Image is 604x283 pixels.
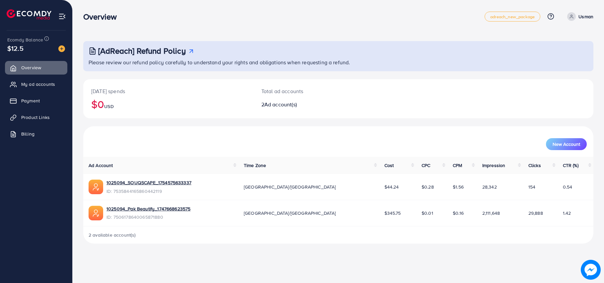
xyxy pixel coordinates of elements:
[7,36,43,43] span: Ecomdy Balance
[485,12,540,22] a: adreach_new_package
[83,12,122,22] h3: Overview
[261,87,373,95] p: Total ad accounts
[98,46,186,56] h3: [AdReach] Refund Policy
[422,184,434,190] span: $0.28
[563,162,578,169] span: CTR (%)
[7,43,24,53] span: $12.5
[490,15,535,19] span: adreach_new_package
[5,61,67,74] a: Overview
[106,179,191,186] a: 1025094_SOUQSCAPE_1754575633337
[89,232,136,238] span: 2 available account(s)
[384,210,401,216] span: $345.75
[244,210,336,216] span: [GEOGRAPHIC_DATA]/[GEOGRAPHIC_DATA]
[563,184,572,190] span: 0.54
[528,210,543,216] span: 29,888
[264,101,297,108] span: Ad account(s)
[482,162,505,169] span: Impression
[422,162,430,169] span: CPC
[106,214,190,220] span: ID: 7506178640065871880
[91,87,245,95] p: [DATE] spends
[106,205,190,212] a: 1025094_Pak Beautify_1747668623575
[453,210,464,216] span: $0.16
[21,97,40,104] span: Payment
[482,184,497,190] span: 28,342
[106,188,191,195] span: ID: 7535844165860442119
[581,260,601,280] img: image
[89,58,589,66] p: Please review our refund policy carefully to understand your rights and obligations when requesti...
[384,184,399,190] span: $44.24
[528,184,535,190] span: 154
[104,103,113,110] span: USD
[91,98,245,110] h2: $0
[546,138,587,150] button: New Account
[58,13,66,20] img: menu
[89,206,103,220] img: ic-ads-acc.e4c84228.svg
[5,94,67,107] a: Payment
[528,162,541,169] span: Clicks
[244,162,266,169] span: Time Zone
[453,162,462,169] span: CPM
[565,12,593,21] a: Usman
[482,210,500,216] span: 2,111,648
[453,184,464,190] span: $1.56
[563,210,571,216] span: 1.42
[7,9,51,20] img: logo
[5,127,67,141] a: Billing
[578,13,593,21] p: Usman
[58,45,65,52] img: image
[21,131,34,137] span: Billing
[89,180,103,194] img: ic-ads-acc.e4c84228.svg
[244,184,336,190] span: [GEOGRAPHIC_DATA]/[GEOGRAPHIC_DATA]
[5,111,67,124] a: Product Links
[89,162,113,169] span: Ad Account
[422,210,433,216] span: $0.01
[21,81,55,87] span: My ad accounts
[21,114,50,121] span: Product Links
[261,101,373,108] h2: 2
[553,142,580,146] span: New Account
[384,162,394,169] span: Cost
[21,64,41,71] span: Overview
[5,78,67,91] a: My ad accounts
